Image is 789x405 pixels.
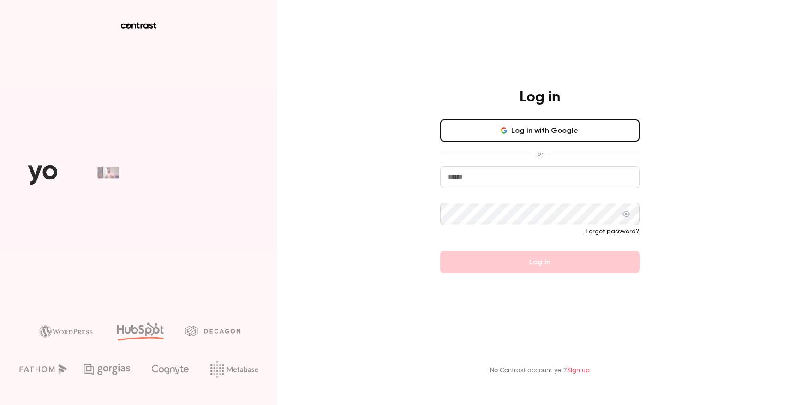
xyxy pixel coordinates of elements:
a: Forgot password? [586,228,640,235]
h4: Log in [520,88,560,107]
img: decagon [185,326,240,336]
span: or [532,149,548,159]
p: No Contrast account yet? [490,366,590,375]
button: Log in with Google [440,119,640,142]
a: Sign up [567,367,590,374]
